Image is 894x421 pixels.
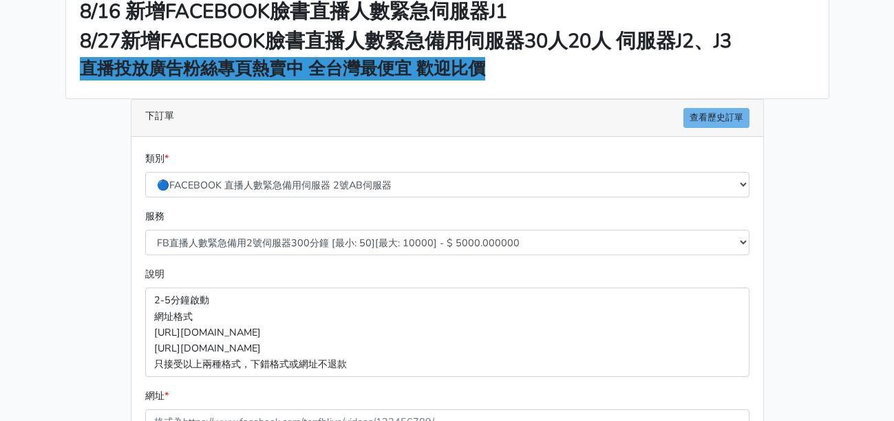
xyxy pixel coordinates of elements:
label: 服務 [145,208,164,224]
label: 網址 [145,388,169,404]
label: 說明 [145,266,164,282]
strong: 8/27新增FACEBOOK臉書直播人數緊急備用伺服器30人20人 伺服器J2、J3 [80,28,732,54]
label: 類別 [145,151,169,166]
strong: 直播投放廣告粉絲專頁熱賣中 全台灣最便宜 歡迎比價 [80,57,485,80]
a: 查看歷史訂單 [683,108,749,128]
div: 下訂單 [131,100,763,137]
p: 2-5分鐘啟動 網址格式 [URL][DOMAIN_NAME] [URL][DOMAIN_NAME] 只接受以上兩種格式，下錯格式或網址不退款 [145,288,749,376]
